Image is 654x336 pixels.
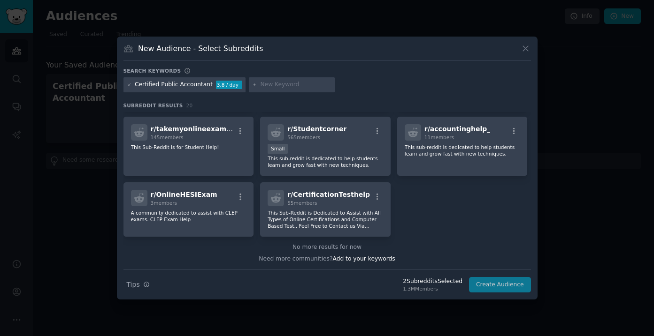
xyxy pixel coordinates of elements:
div: No more results for now [123,243,531,252]
div: 2 Subreddit s Selected [403,277,462,286]
div: 3.8 / day [216,81,242,89]
p: A community dedicated to assist with CLEP exams. CLEP Exam Help [131,209,246,223]
button: Tips [123,276,153,293]
span: Subreddit Results [123,102,183,109]
span: r/ takemyonlineexam_Help [151,125,247,133]
p: This Sub-Reddit is Dedicated to Assist with All Types of Online Certifications and Computer Based... [268,209,383,229]
span: r/ accountinghelp_ [424,125,490,133]
span: Add to your keywords [333,255,395,262]
h3: Search keywords [123,67,181,74]
span: 3 members [151,200,177,206]
div: 1.3M Members [403,285,462,292]
div: Certified Public Accountant [135,81,213,89]
span: r/ CertificationTesthelp [287,191,370,198]
span: 145 members [151,134,184,140]
h3: New Audience - Select Subreddits [138,44,263,53]
span: 20 [186,103,193,108]
p: This sub-reddit is dedicated to help students learn and grow fast with new techniques. [405,144,520,157]
span: 565 members [287,134,320,140]
div: Small [268,144,288,154]
span: r/ OnlineHESIExam [151,191,217,198]
div: Need more communities? [123,252,531,263]
p: This Sub-Reddit is for Student Help! [131,144,246,150]
p: This sub-reddit is dedicated to help students learn and grow fast with new techniques. [268,155,383,168]
span: r/ Studentcorner [287,125,346,133]
input: New Keyword [260,81,331,89]
span: 55 members [287,200,317,206]
span: Tips [127,280,140,290]
span: 11 members [424,134,454,140]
